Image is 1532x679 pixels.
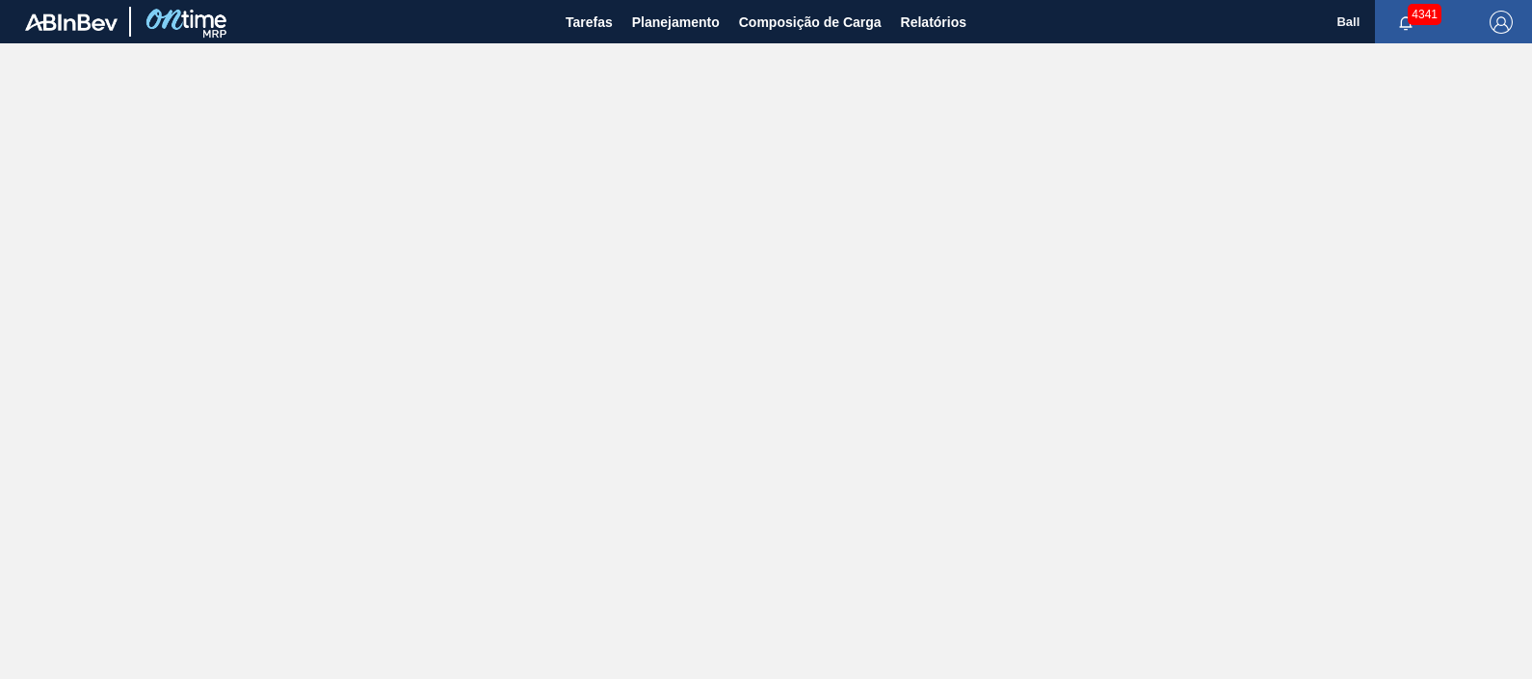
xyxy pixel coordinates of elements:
img: Logout [1490,11,1513,34]
span: 4341 [1408,4,1441,25]
span: Tarefas [566,11,613,34]
span: Planejamento [632,11,720,34]
img: TNhmsLtSVTkK8tSr43FrP2fwEKptu5GPRR3wAAAABJRU5ErkJggg== [25,13,118,31]
span: Relatórios [901,11,966,34]
span: Composição de Carga [739,11,882,34]
button: Notificações [1375,9,1437,36]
